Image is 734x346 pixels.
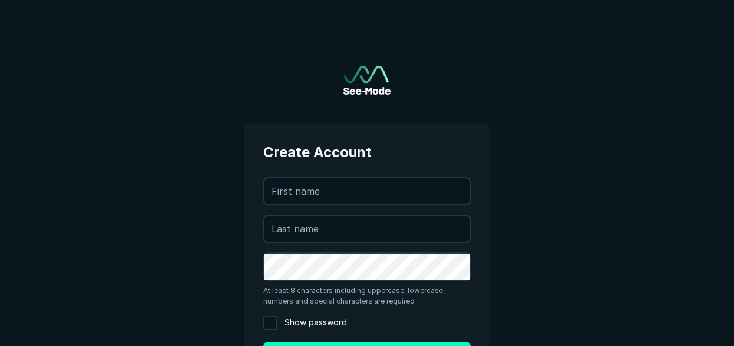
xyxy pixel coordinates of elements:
[343,66,391,95] img: See-Mode Logo
[263,142,471,163] span: Create Account
[264,178,470,204] input: First name
[285,316,347,330] span: Show password
[343,66,391,95] a: Go to sign in
[264,216,470,242] input: Last name
[263,285,471,307] span: At least 8 characters including uppercase, lowercase, numbers and special characters are required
